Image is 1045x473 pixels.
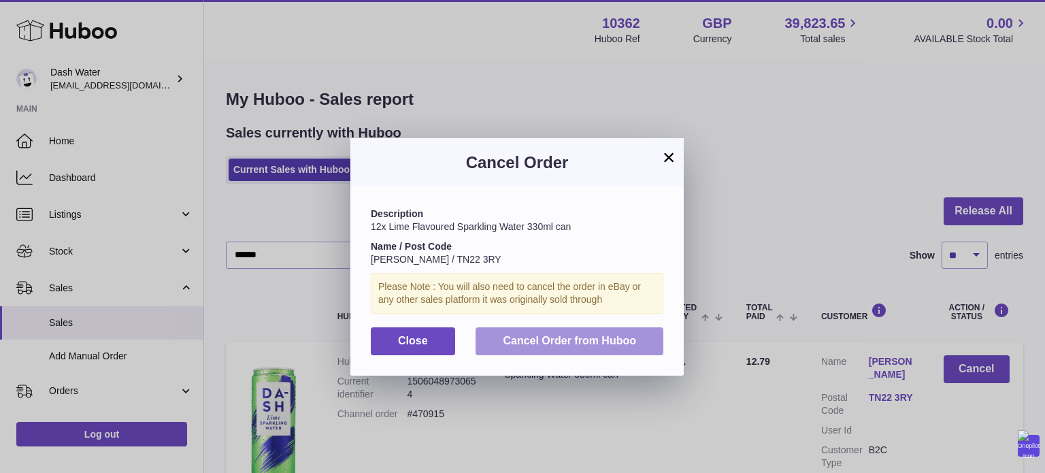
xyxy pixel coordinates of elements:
[398,335,428,346] span: Close
[371,221,571,232] span: 12x Lime Flavoured Sparkling Water 330ml can
[371,327,455,355] button: Close
[371,241,452,252] strong: Name / Post Code
[371,152,663,174] h3: Cancel Order
[503,335,636,346] span: Cancel Order from Huboo
[371,254,501,265] span: [PERSON_NAME] / TN22 3RY
[661,149,677,165] button: ×
[371,208,423,219] strong: Description
[476,327,663,355] button: Cancel Order from Huboo
[371,273,663,314] div: Please Note : You will also need to cancel the order in eBay or any other sales platform it was o...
